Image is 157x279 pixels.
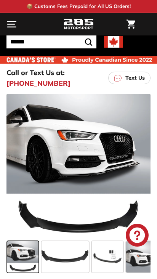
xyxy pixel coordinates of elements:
[108,72,151,84] a: Text Us
[123,13,139,35] a: Cart
[123,224,151,249] inbox-online-store-chat: Shopify online store chat
[6,35,96,48] input: Search
[63,18,94,31] img: Logo_285_Motorsport_areodynamics_components
[27,3,131,10] p: 📦 Customs Fees Prepaid for All US Orders!
[6,67,65,78] p: Call or Text Us at:
[6,78,70,88] a: [PHONE_NUMBER]
[125,74,145,82] p: Text Us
